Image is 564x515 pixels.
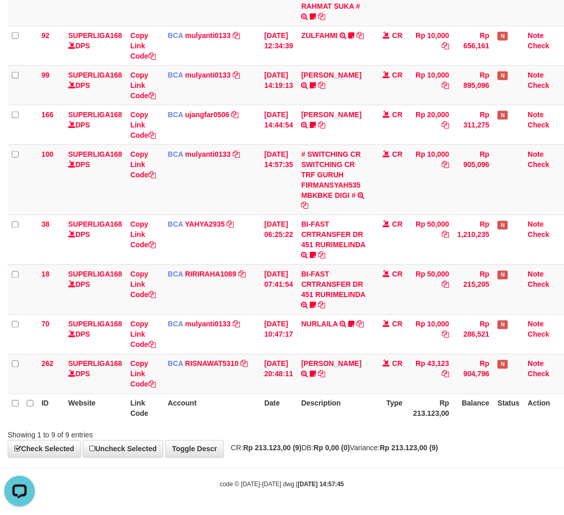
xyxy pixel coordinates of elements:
[407,394,454,423] th: Rp 213.123,00
[260,215,297,265] td: [DATE] 06:25:22
[64,265,126,315] td: DPS
[130,320,156,349] a: Copy Link Code
[83,440,163,458] a: Uncheck Selected
[528,160,550,169] a: Check
[168,150,183,158] span: BCA
[528,231,550,239] a: Check
[130,270,156,299] a: Copy Link Code
[227,220,234,229] a: Copy YAHYA2935 to clipboard
[68,320,122,328] a: SUPERLIGA168
[498,71,508,80] span: Has Note
[68,150,122,158] a: SUPERLIGA168
[260,65,297,105] td: [DATE] 14:19:13
[164,394,260,423] th: Account
[454,26,494,65] td: Rp 656,161
[64,105,126,144] td: DPS
[302,71,362,79] a: [PERSON_NAME]
[243,444,302,452] strong: Rp 213.123,00 (9)
[454,144,494,215] td: Rp 905,096
[318,301,326,309] a: Copy BI-FAST CRTRANSFER DR 451 RURIMELINDA to clipboard
[392,71,403,79] span: CR
[64,394,126,423] th: Website
[37,394,64,423] th: ID
[168,111,183,119] span: BCA
[407,354,454,394] td: Rp 43,123
[302,150,361,199] a: # SWITCHING CR SWITCHING CR TRF GURUH FIRMANSYAH535 MBKBKE DIGI #
[302,31,338,40] a: ZULFAHMI
[240,360,248,368] a: Copy RISNAWAT5310 to clipboard
[494,394,524,423] th: Status
[8,440,81,458] a: Check Selected
[130,360,156,389] a: Copy Link Code
[185,31,231,40] a: mulyanti0133
[498,321,508,329] span: Has Note
[392,320,403,328] span: CR
[226,444,439,452] span: CR: DB: Variance:
[498,111,508,120] span: Has Note
[260,144,297,215] td: [DATE] 14:57:35
[442,42,449,50] a: Copy Rp 10,000 to clipboard
[185,220,225,229] a: YAHYA2935
[130,111,156,139] a: Copy Link Code
[168,31,183,40] span: BCA
[392,220,403,229] span: CR
[302,360,362,368] a: [PERSON_NAME]
[380,444,439,452] strong: Rp 213.123,00 (9)
[442,81,449,89] a: Copy Rp 10,000 to clipboard
[357,320,364,328] a: Copy NURLAILA to clipboard
[233,320,240,328] a: Copy mulyanti0133 to clipboard
[442,121,449,129] a: Copy Rp 20,000 to clipboard
[168,270,183,279] span: BCA
[68,360,122,368] a: SUPERLIGA168
[168,220,183,229] span: BCA
[68,111,122,119] a: SUPERLIGA168
[42,150,53,158] span: 100
[392,150,403,158] span: CR
[314,444,350,452] strong: Rp 0,00 (0)
[68,71,122,79] a: SUPERLIGA168
[318,370,326,378] a: Copy YOSI EFENDI to clipboard
[407,65,454,105] td: Rp 10,000
[4,4,35,35] button: Open LiveChat chat widget
[392,360,403,368] span: CR
[68,270,122,279] a: SUPERLIGA168
[454,394,494,423] th: Balance
[130,71,156,100] a: Copy Link Code
[68,31,122,40] a: SUPERLIGA168
[130,150,156,179] a: Copy Link Code
[130,220,156,249] a: Copy Link Code
[297,215,371,265] td: BI-FAST CRTRANSFER DR 451 RURIMELINDA
[168,320,183,328] span: BCA
[528,42,550,50] a: Check
[220,481,344,488] small: code © [DATE]-[DATE] dwg |
[407,265,454,315] td: Rp 50,000
[371,394,407,423] th: Type
[232,111,239,119] a: Copy ujangfar0506 to clipboard
[454,265,494,315] td: Rp 215,205
[185,150,231,158] a: mulyanti0133
[233,31,240,40] a: Copy mulyanti0133 to clipboard
[185,360,239,368] a: RISNAWAT5310
[8,426,228,440] div: Showing 1 to 9 of 9 entries
[42,320,50,328] span: 70
[442,231,449,239] a: Copy Rp 50,000 to clipboard
[318,81,326,89] a: Copy MUHAMMAD REZA to clipboard
[42,360,53,368] span: 262
[528,330,550,339] a: Check
[356,31,364,40] a: Copy ZULFAHMI to clipboard
[64,215,126,265] td: DPS
[392,31,403,40] span: CR
[64,144,126,215] td: DPS
[260,394,297,423] th: Date
[407,315,454,354] td: Rp 10,000
[233,150,240,158] a: Copy mulyanti0133 to clipboard
[297,265,371,315] td: BI-FAST CRTRANSFER DR 451 RURIMELINDA
[260,265,297,315] td: [DATE] 07:41:54
[42,71,50,79] span: 99
[528,121,550,129] a: Check
[407,105,454,144] td: Rp 20,000
[528,31,544,40] a: Note
[42,31,50,40] span: 92
[260,354,297,394] td: [DATE] 20:48:11
[260,315,297,354] td: [DATE] 10:47:17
